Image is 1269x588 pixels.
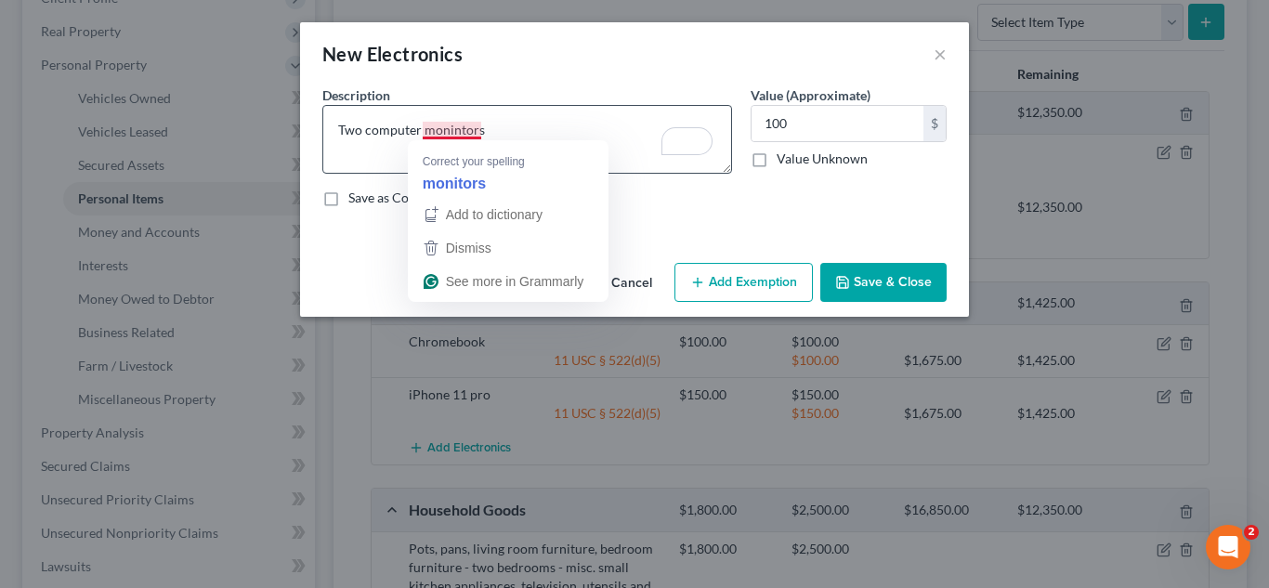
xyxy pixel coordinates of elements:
[777,150,868,168] label: Value Unknown
[674,263,813,302] button: Add Exemption
[751,85,870,105] label: Value (Approximate)
[596,265,667,302] button: Cancel
[322,41,463,67] div: New Electronics
[348,189,480,207] label: Save as Common Asset
[923,106,946,141] div: $
[322,87,390,103] span: Description
[934,43,947,65] button: ×
[1244,525,1259,540] span: 2
[820,263,947,302] button: Save & Close
[322,105,732,174] textarea: To enrich screen reader interactions, please activate Accessibility in Grammarly extension settings
[752,106,923,141] input: 0.00
[1206,525,1250,569] iframe: Intercom live chat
